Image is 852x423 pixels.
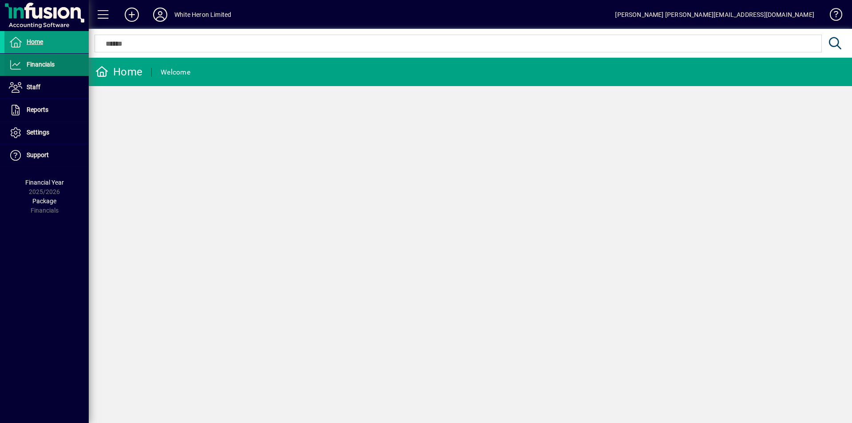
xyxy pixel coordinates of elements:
a: Staff [4,76,89,99]
span: Staff [27,83,40,91]
span: Financials [27,61,55,68]
div: Welcome [161,65,190,79]
a: Support [4,144,89,166]
span: Reports [27,106,48,113]
a: Knowledge Base [823,2,841,31]
a: Reports [4,99,89,121]
span: Financial Year [25,179,64,186]
span: Settings [27,129,49,136]
a: Settings [4,122,89,144]
div: [PERSON_NAME] [PERSON_NAME][EMAIL_ADDRESS][DOMAIN_NAME] [615,8,814,22]
a: Financials [4,54,89,76]
span: Support [27,151,49,158]
span: Home [27,38,43,45]
button: Profile [146,7,174,23]
div: Home [95,65,142,79]
button: Add [118,7,146,23]
span: Package [32,198,56,205]
div: White Heron Limited [174,8,231,22]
